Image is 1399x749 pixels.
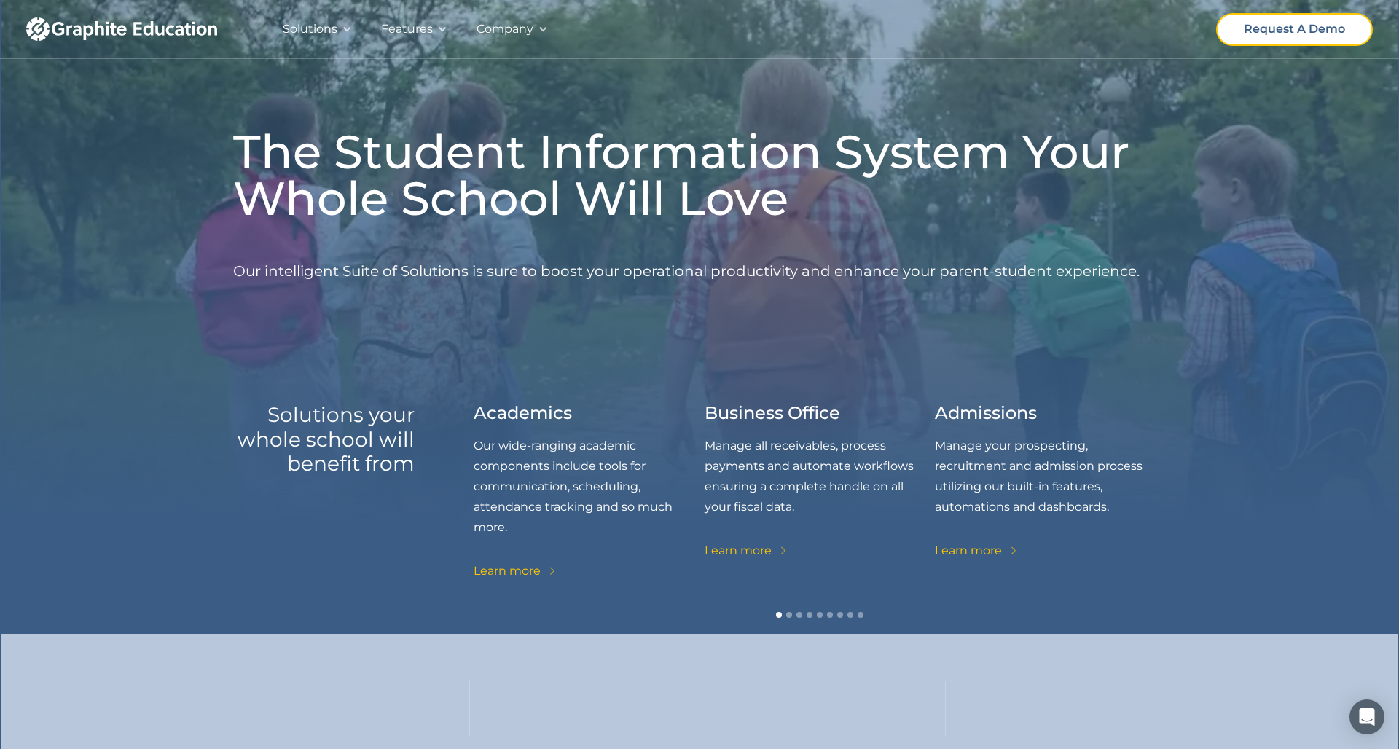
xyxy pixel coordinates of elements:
[705,403,936,581] div: 2 of 9
[283,19,337,39] div: Solutions
[233,233,1140,310] p: Our intelligent Suite of Solutions is sure to boost your operational productivity and enhance you...
[1166,403,1397,581] div: 4 of 9
[1166,436,1397,517] p: Whatever the fundraising medium, manage your campaigns efficiently and effectively with custom po...
[474,561,541,581] div: Learn more
[796,612,802,618] div: Show slide 3 of 9
[705,436,936,517] p: Manage all receivables, process payments and automate workflows ensuring a complete handle on all...
[474,436,705,538] p: Our wide-ranging academic components include tools for communication, scheduling, attendance trac...
[705,403,840,424] h3: Business Office
[705,541,772,561] div: Learn more
[474,561,558,581] a: Learn more
[1166,541,1233,561] div: Learn more
[776,612,782,618] div: Show slide 1 of 9
[474,403,572,424] h3: Academics
[1244,19,1345,39] div: Request A Demo
[827,612,833,618] div: Show slide 6 of 9
[477,19,533,39] div: Company
[935,541,1002,561] div: Learn more
[786,612,792,618] div: Show slide 2 of 9
[858,612,863,618] div: Show slide 9 of 9
[474,403,705,581] div: 1 of 9
[847,612,853,618] div: Show slide 8 of 9
[233,403,415,477] h2: Solutions your whole school will benefit from
[233,128,1166,221] h1: The Student Information System Your Whole School Will Love
[807,612,812,618] div: Show slide 4 of 9
[1349,699,1384,734] div: Open Intercom Messenger
[935,436,1166,517] p: Manage your prospecting, recruitment and admission process utilizing our built-in features, autom...
[837,612,843,618] div: Show slide 7 of 9
[935,403,1037,424] h3: Admissions
[1166,403,1288,424] h3: Development
[381,19,433,39] div: Features
[1216,13,1373,46] a: Request A Demo
[935,403,1166,581] div: 3 of 9
[474,403,1166,634] div: carousel
[817,612,823,618] div: Show slide 5 of 9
